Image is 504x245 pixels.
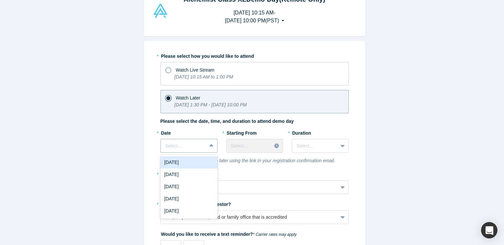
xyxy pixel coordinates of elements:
[160,181,218,193] div: [DATE]
[160,205,218,217] div: [DATE]
[160,169,349,178] label: What will be your role?
[160,127,218,137] label: Date
[253,232,297,237] em: * Carrier rates may apply
[292,127,349,137] label: Duration
[176,67,215,73] span: Watch Live Stream
[160,168,218,181] div: [DATE]
[160,156,218,168] div: [DATE]
[218,7,291,27] button: [DATE] 10:15 AM-[DATE] 10:00 PM(PST)
[160,199,349,208] label: Are you an accredited investor?
[160,118,294,125] label: Please select the date, time, and duration to attend demo day
[160,229,349,238] label: Would you like to receive a text reminder?
[160,158,335,163] i: You can change your choice later using the link in your registration confirmation email.
[175,74,233,79] i: [DATE] 10:15 AM to 1:00 PM
[160,193,218,205] div: [DATE]
[176,95,200,100] span: Watch Later
[153,4,168,18] img: Alchemist Vault Logo
[175,102,247,107] i: [DATE] 1:30 PM - [DATE] 10:00 PM
[160,51,349,60] label: Please select how you would like to attend
[226,127,257,137] label: Starting From
[160,217,218,229] div: [DATE]
[165,214,333,221] div: Yes, I represent a VC, fund or family office that is accredited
